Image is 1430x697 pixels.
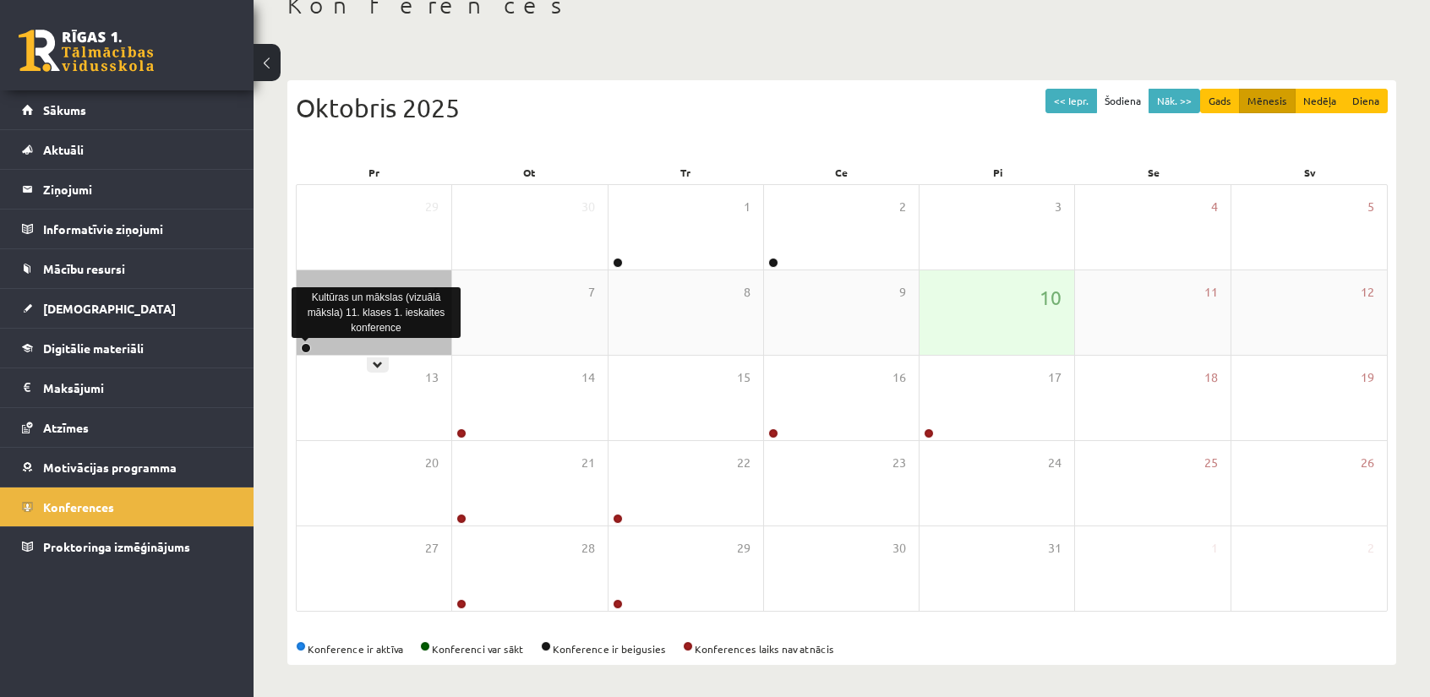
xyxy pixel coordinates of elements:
a: Mācību resursi [22,249,232,288]
a: Maksājumi [22,368,232,407]
a: Konferences [22,487,232,526]
span: 2 [899,198,906,216]
span: 8 [744,283,750,302]
div: Kultūras un mākslas (vizuālā māksla) 11. klases 1. ieskaites konference [292,287,461,338]
div: Konference ir aktīva Konferenci var sākt Konference ir beigusies Konferences laiks nav atnācis [296,641,1388,656]
a: Ziņojumi [22,170,232,209]
div: Tr [608,161,764,184]
button: Mēnesis [1239,89,1296,113]
span: 17 [1048,368,1062,387]
span: 1 [1211,539,1218,558]
span: 25 [1204,454,1218,472]
span: 13 [425,368,439,387]
span: 19 [1361,368,1374,387]
span: 12 [1361,283,1374,302]
a: Motivācijas programma [22,448,232,487]
div: Pr [296,161,452,184]
span: 11 [1204,283,1218,302]
span: 30 [892,539,906,558]
span: 31 [1048,539,1062,558]
a: Aktuāli [22,130,232,169]
span: 29 [737,539,750,558]
span: 2 [1367,539,1374,558]
button: << Iepr. [1045,89,1097,113]
span: 26 [1361,454,1374,472]
legend: Maksājumi [43,368,232,407]
span: Sākums [43,102,86,117]
span: 4 [1211,198,1218,216]
span: 21 [581,454,595,472]
span: 29 [425,198,439,216]
span: Mācību resursi [43,261,125,276]
span: Motivācijas programma [43,460,177,475]
div: Se [1076,161,1232,184]
div: Pi [920,161,1076,184]
button: Nedēļa [1295,89,1345,113]
span: 9 [899,283,906,302]
span: Proktoringa izmēģinājums [43,539,190,554]
span: 10 [1040,283,1062,312]
a: Digitālie materiāli [22,329,232,368]
span: 30 [581,198,595,216]
a: Atzīmes [22,408,232,447]
span: 24 [1048,454,1062,472]
span: 7 [588,283,595,302]
div: Ce [764,161,920,184]
span: 23 [892,454,906,472]
a: Informatīvie ziņojumi [22,210,232,248]
span: [DEMOGRAPHIC_DATA] [43,301,176,316]
span: 15 [737,368,750,387]
div: Sv [1231,161,1388,184]
span: 22 [737,454,750,472]
button: Nāk. >> [1149,89,1200,113]
legend: Ziņojumi [43,170,232,209]
a: Sākums [22,90,232,129]
span: 27 [425,539,439,558]
span: 5 [1367,198,1374,216]
span: Atzīmes [43,420,89,435]
legend: Informatīvie ziņojumi [43,210,232,248]
span: 20 [425,454,439,472]
button: Gads [1200,89,1240,113]
button: Šodiena [1096,89,1149,113]
span: 14 [581,368,595,387]
a: [DEMOGRAPHIC_DATA] [22,289,232,328]
a: Rīgas 1. Tālmācības vidusskola [19,30,154,72]
div: Oktobris 2025 [296,89,1388,127]
span: Digitālie materiāli [43,340,144,356]
span: 1 [744,198,750,216]
span: 3 [1055,198,1062,216]
span: 28 [581,539,595,558]
span: Aktuāli [43,142,84,157]
button: Diena [1344,89,1388,113]
div: Ot [452,161,609,184]
span: 18 [1204,368,1218,387]
a: Proktoringa izmēģinājums [22,527,232,566]
span: 16 [892,368,906,387]
span: Konferences [43,499,114,515]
